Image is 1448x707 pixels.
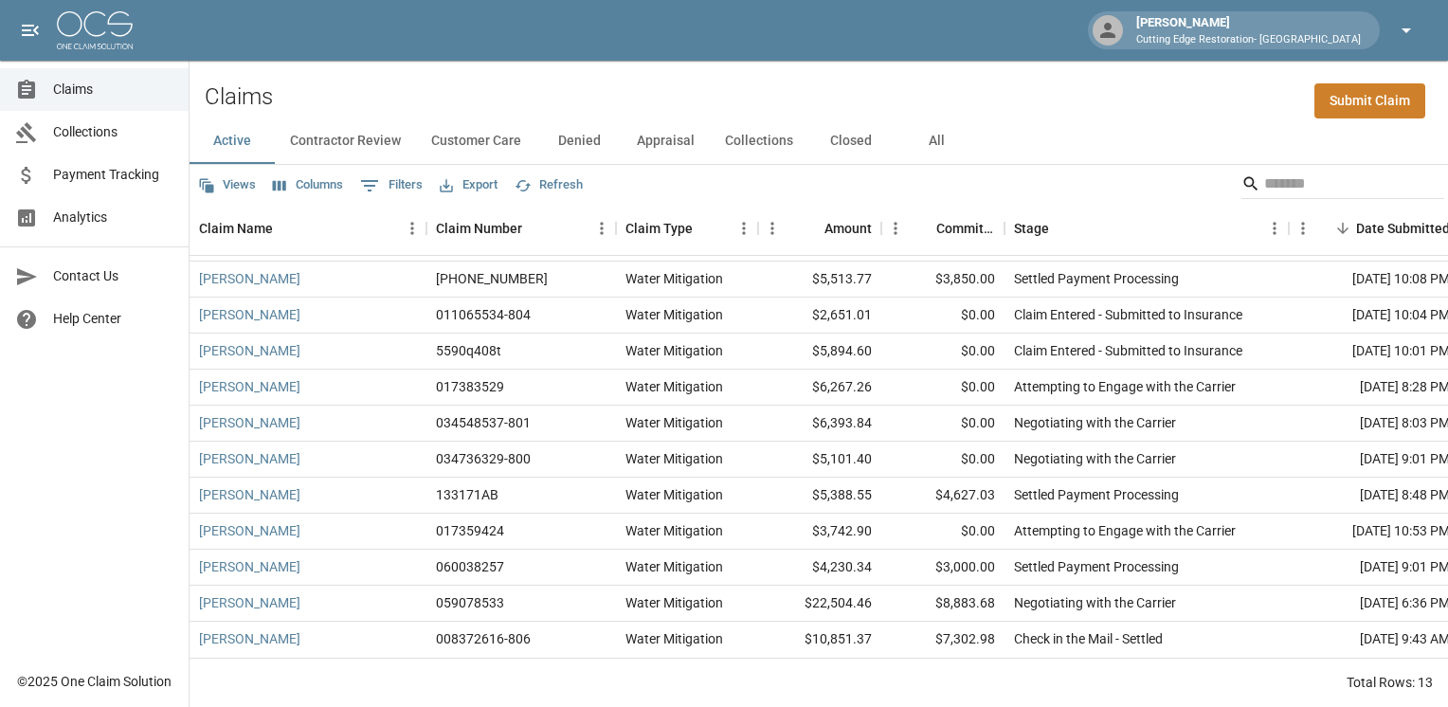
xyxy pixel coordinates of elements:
div: Attempting to Engage with the Carrier [1014,521,1236,540]
button: Closed [808,118,894,164]
div: $0.00 [881,514,1005,550]
span: Contact Us [53,266,173,286]
button: Menu [588,214,616,243]
div: Water Mitigation [625,341,723,360]
div: Water Mitigation [625,377,723,396]
a: [PERSON_NAME] [199,449,300,468]
div: Water Mitigation [625,485,723,504]
div: 017359424 [436,521,504,540]
div: © 2025 One Claim Solution [17,672,172,691]
div: Amount [758,202,881,255]
button: Contractor Review [275,118,416,164]
a: [PERSON_NAME] [199,413,300,432]
div: $3,742.90 [758,514,881,550]
a: [PERSON_NAME] [199,521,300,540]
span: Analytics [53,208,173,227]
div: $5,894.60 [758,334,881,370]
div: Water Mitigation [625,593,723,612]
button: Sort [1049,215,1076,242]
p: Cutting Edge Restoration- [GEOGRAPHIC_DATA] [1136,32,1361,48]
div: 011065534-804 [436,305,531,324]
div: $6,393.84 [758,406,881,442]
div: Claim Type [616,202,758,255]
div: Attempting to Engage with the Carrier [1014,377,1236,396]
button: Appraisal [622,118,710,164]
button: Sort [910,215,936,242]
div: $0.00 [881,334,1005,370]
button: Menu [1260,214,1289,243]
div: $2,651.01 [758,298,881,334]
button: Sort [522,215,549,242]
button: open drawer [11,11,49,49]
div: $22,504.46 [758,586,881,622]
div: Negotiating with the Carrier [1014,413,1176,432]
div: dynamic tabs [190,118,1448,164]
div: Water Mitigation [625,557,723,576]
div: [PERSON_NAME] [1129,13,1368,47]
div: Committed Amount [881,202,1005,255]
a: [PERSON_NAME] [199,377,300,396]
span: Claims [53,80,173,100]
button: Select columns [268,171,348,200]
div: Claim Number [426,202,616,255]
div: 017383529 [436,377,504,396]
div: 133171AB [436,485,498,504]
button: Menu [730,214,758,243]
div: Negotiating with the Carrier [1014,593,1176,612]
div: Claim Entered - Submitted to Insurance [1014,305,1242,324]
button: Sort [798,215,824,242]
span: Payment Tracking [53,165,173,185]
div: $7,302.98 [881,622,1005,658]
button: Sort [1330,215,1356,242]
div: $0.00 [881,370,1005,406]
div: Total Rows: 13 [1347,673,1433,692]
div: Stage [1005,202,1289,255]
div: 01-009-276074 [436,269,548,288]
button: Menu [1289,214,1317,243]
a: [PERSON_NAME] [199,485,300,504]
div: Claim Entered - Submitted to Insurance [1014,341,1242,360]
div: $4,230.34 [758,550,881,586]
div: 034736329-800 [436,449,531,468]
div: Negotiating with the Carrier [1014,449,1176,468]
button: Sort [693,215,719,242]
span: Collections [53,122,173,142]
div: Water Mitigation [625,449,723,468]
button: All [894,118,979,164]
div: Settled Payment Processing [1014,269,1179,288]
a: [PERSON_NAME] [199,341,300,360]
div: Water Mitigation [625,629,723,648]
a: [PERSON_NAME] [199,557,300,576]
button: Menu [398,214,426,243]
div: $0.00 [881,298,1005,334]
a: [PERSON_NAME] [199,629,300,648]
div: Settled Payment Processing [1014,485,1179,504]
button: Customer Care [416,118,536,164]
div: $0.00 [881,406,1005,442]
div: 034548537-801 [436,413,531,432]
button: Views [193,171,261,200]
button: Menu [758,214,787,243]
button: Refresh [510,171,588,200]
a: [PERSON_NAME] [199,269,300,288]
div: Water Mitigation [625,305,723,324]
button: Collections [710,118,808,164]
h2: Claims [205,83,273,111]
div: Check in the Mail - Settled [1014,629,1163,648]
div: Water Mitigation [625,413,723,432]
div: 059078533 [436,593,504,612]
a: Submit Claim [1314,83,1425,118]
a: [PERSON_NAME] [199,593,300,612]
div: $10,851.37 [758,622,881,658]
button: Denied [536,118,622,164]
div: $5,513.77 [758,262,881,298]
img: ocs-logo-white-transparent.png [57,11,133,49]
button: Menu [881,214,910,243]
div: $5,388.55 [758,478,881,514]
div: Committed Amount [936,202,995,255]
div: $4,627.03 [881,478,1005,514]
div: 5590q408t [436,341,501,360]
div: $8,883.68 [881,586,1005,622]
div: Claim Name [190,202,426,255]
div: Amount [824,202,872,255]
